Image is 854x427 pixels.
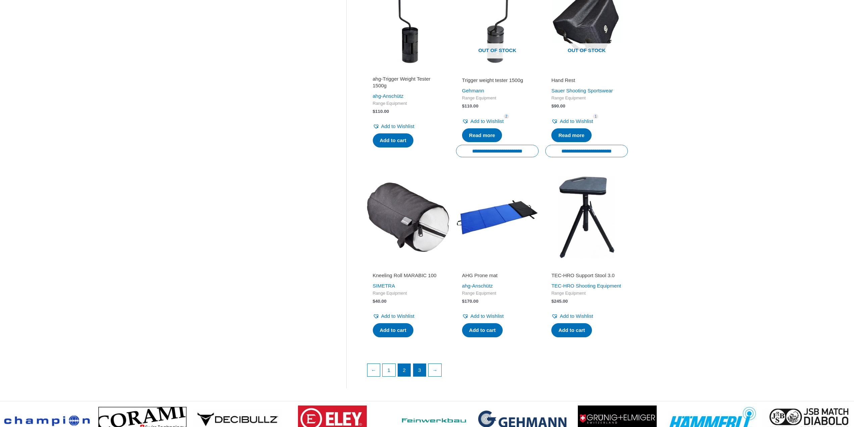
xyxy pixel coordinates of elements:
span: Range Equipment [462,95,533,101]
a: SIMETRA [373,283,395,289]
bdi: 245.00 [551,299,568,304]
a: Hand Rest [551,77,622,86]
span: Range Equipment [373,291,443,296]
span: $ [551,299,554,304]
h2: Trigger weight tester 1500g [462,77,533,84]
bdi: 170.00 [462,299,479,304]
a: Add to Wishlist [551,311,593,321]
a: ahg-Anschütz [462,283,493,289]
span: $ [462,103,465,109]
span: 2 [504,114,509,119]
span: Add to Wishlist [470,118,504,124]
iframe: Customer reviews powered by Trustpilot [551,263,622,271]
span: Out of stock [461,43,534,59]
iframe: Customer reviews powered by Trustpilot [373,68,443,76]
a: TEC-HRO Support Stool 3.0 [551,272,622,281]
span: Page 2 [398,364,411,377]
span: $ [373,109,375,114]
span: Range Equipment [551,291,622,296]
a: Kneeling Roll MARABIC 100 [373,272,443,281]
iframe: Customer reviews powered by Trustpilot [462,68,533,76]
img: AHG Prone mat [456,176,539,258]
a: Add to cart: “ahg-Trigger Weight Tester 1500g” [373,133,413,147]
a: ahg-Anschütz [373,93,404,99]
span: Range Equipment [462,291,533,296]
a: Gehmann [462,88,484,93]
h2: AHG Prone mat [462,272,533,279]
a: AHG Prone mat [462,272,533,281]
a: Add to cart: “AHG Prone mat” [462,323,503,337]
a: Add to Wishlist [373,311,414,321]
span: Add to Wishlist [381,313,414,319]
h2: Kneeling Roll MARABIC 100 [373,272,443,279]
bdi: 90.00 [551,103,565,109]
span: Range Equipment [551,95,622,101]
a: → [429,364,441,377]
h2: Hand Rest [551,77,622,84]
img: TEC-HRO Support Stool 3. [545,176,628,258]
a: Sauer Shooting Sportswear [551,88,613,93]
span: Out of stock [550,43,623,59]
a: Read more about “Hand Rest” [551,128,592,142]
iframe: Customer reviews powered by Trustpilot [551,68,622,76]
span: $ [373,299,375,304]
a: TEC-HRO Shooting Equipment [551,283,621,289]
span: Add to Wishlist [560,118,593,124]
span: $ [551,103,554,109]
a: Add to cart: “TEC-HRO Support Stool 3.0” [551,323,592,337]
a: Add to Wishlist [462,311,504,321]
nav: Product Pagination [367,364,628,380]
a: Add to cart: “Kneeling Roll MARABIC 100” [373,323,413,337]
img: Kneeling Roll MARABIC 100 [367,176,449,258]
a: Page 3 [413,364,426,377]
span: $ [462,299,465,304]
h2: ahg-Trigger Weight Tester 1500g [373,76,443,89]
bdi: 110.00 [373,109,389,114]
a: Read more about “Trigger weight tester 1500g” [462,128,502,142]
a: ← [367,364,380,377]
bdi: 40.00 [373,299,387,304]
span: Add to Wishlist [560,313,593,319]
a: Add to Wishlist [373,122,414,131]
h2: TEC-HRO Support Stool 3.0 [551,272,622,279]
iframe: Customer reviews powered by Trustpilot [462,263,533,271]
iframe: Customer reviews powered by Trustpilot [373,263,443,271]
a: ahg-Trigger Weight Tester 1500g [373,76,443,91]
span: Add to Wishlist [381,123,414,129]
span: Add to Wishlist [470,313,504,319]
bdi: 110.00 [462,103,479,109]
a: Add to Wishlist [462,117,504,126]
span: Range Equipment [373,101,443,106]
a: Add to Wishlist [551,117,593,126]
span: 1 [593,114,598,119]
a: Page 1 [383,364,395,377]
a: Trigger weight tester 1500g [462,77,533,86]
